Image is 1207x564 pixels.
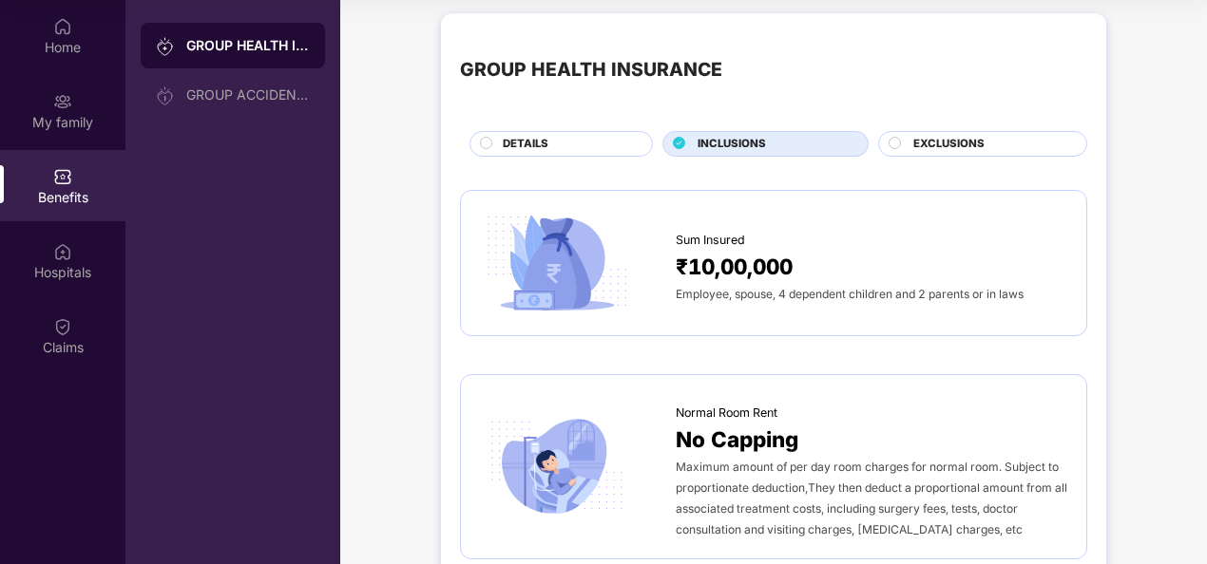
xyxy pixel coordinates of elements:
div: GROUP ACCIDENTAL INSURANCE [186,87,310,103]
img: svg+xml;base64,PHN2ZyB3aWR0aD0iMjAiIGhlaWdodD0iMjAiIHZpZXdCb3g9IjAgMCAyMCAyMCIgZmlsbD0ibm9uZSIgeG... [156,37,175,56]
img: svg+xml;base64,PHN2ZyBpZD0iQmVuZWZpdHMiIHhtbG5zPSJodHRwOi8vd3d3LnczLm9yZy8yMDAwL3N2ZyIgd2lkdGg9Ij... [53,167,72,186]
div: GROUP HEALTH INSURANCE [186,36,310,55]
img: icon [480,210,634,317]
span: Sum Insured [676,231,745,250]
span: Employee, spouse, 4 dependent children and 2 parents or in laws [676,287,1024,301]
span: Normal Room Rent [676,404,777,423]
img: icon [480,413,634,520]
span: DETAILS [503,136,548,153]
img: svg+xml;base64,PHN2ZyB3aWR0aD0iMjAiIGhlaWdodD0iMjAiIHZpZXdCb3g9IjAgMCAyMCAyMCIgZmlsbD0ibm9uZSIgeG... [53,92,72,111]
img: svg+xml;base64,PHN2ZyBpZD0iSG9tZSIgeG1sbnM9Imh0dHA6Ly93d3cudzMub3JnLzIwMDAvc3ZnIiB3aWR0aD0iMjAiIG... [53,17,72,36]
span: EXCLUSIONS [913,136,985,153]
img: svg+xml;base64,PHN2ZyBpZD0iQ2xhaW0iIHhtbG5zPSJodHRwOi8vd3d3LnczLm9yZy8yMDAwL3N2ZyIgd2lkdGg9IjIwIi... [53,317,72,336]
span: ₹10,00,000 [676,250,793,283]
div: GROUP HEALTH INSURANCE [460,55,722,85]
span: Maximum amount of per day room charges for normal room. Subject to proportionate deduction,They t... [676,460,1067,536]
img: svg+xml;base64,PHN2ZyBpZD0iSG9zcGl0YWxzIiB4bWxucz0iaHR0cDovL3d3dy53My5vcmcvMjAwMC9zdmciIHdpZHRoPS... [53,242,72,261]
span: INCLUSIONS [698,136,766,153]
img: svg+xml;base64,PHN2ZyB3aWR0aD0iMjAiIGhlaWdodD0iMjAiIHZpZXdCb3g9IjAgMCAyMCAyMCIgZmlsbD0ibm9uZSIgeG... [156,86,175,105]
span: No Capping [676,423,798,456]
